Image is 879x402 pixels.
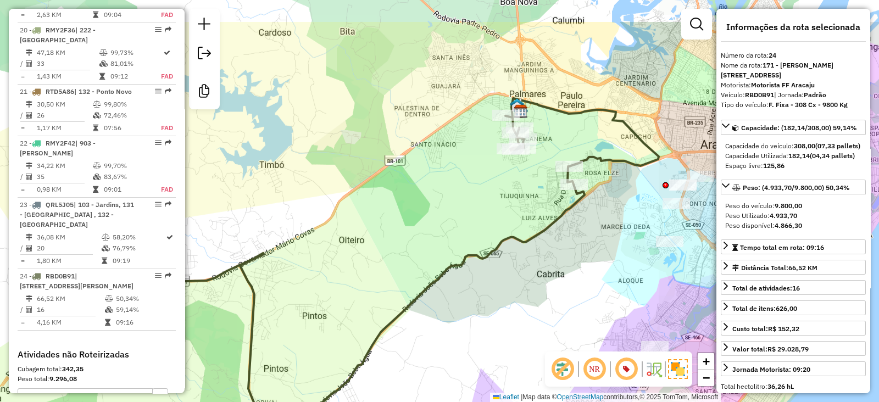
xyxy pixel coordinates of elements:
[732,344,809,354] div: Valor total:
[26,295,32,302] i: Distância Total
[20,317,25,328] td: =
[46,272,75,280] span: RBD0B91
[687,171,714,182] div: Atividade não roteirizada - GENALDO GUIMARAES
[103,171,149,182] td: 83,67%
[20,243,25,254] td: /
[721,197,866,235] div: Peso: (4.933,70/9.800,00) 50,34%
[36,110,92,121] td: 26
[93,174,101,180] i: % de utilização da cubagem
[149,122,174,133] td: FAD
[745,91,774,99] strong: RBD0B91
[26,101,32,108] i: Distância Total
[165,272,171,279] em: Rota exportada
[721,80,866,90] div: Motorista:
[36,99,92,110] td: 30,50 KM
[725,202,802,210] span: Peso do veículo:
[36,71,99,82] td: 1,43 KM
[721,51,866,60] div: Número da rota:
[26,306,32,313] i: Total de Atividades
[105,306,113,313] i: % de utilização da cubagem
[110,47,161,58] td: 99,73%
[645,360,663,378] img: Fluxo de ruas
[112,232,165,243] td: 58,20%
[721,260,866,275] a: Distância Total:66,52 KM
[102,245,110,252] i: % de utilização da cubagem
[155,272,162,279] em: Opções
[740,243,824,252] span: Tempo total em rota: 09:16
[36,122,92,133] td: 1,17 KM
[155,201,162,208] em: Opções
[26,174,32,180] i: Total de Atividades
[149,9,174,20] td: FAD
[815,142,860,150] strong: (07,33 pallets)
[20,110,25,121] td: /
[557,393,604,401] a: OpenStreetMap
[763,161,785,170] strong: 125,86
[725,221,861,231] div: Peso disponível:
[725,141,861,151] div: Capacidade do veículo:
[521,393,522,401] span: |
[698,370,714,386] a: Zoom out
[105,295,113,302] i: % de utilização do peso
[93,12,98,18] i: Tempo total em rota
[20,304,25,315] td: /
[26,245,32,252] i: Total de Atividades
[193,13,215,38] a: Nova sessão e pesquisa
[99,49,108,56] i: % de utilização do peso
[669,180,697,191] div: Atividade não roteirizada - SUP. JABUTIANA
[770,211,797,220] strong: 4.933,70
[46,139,75,147] span: RMY2F42
[788,264,817,272] span: 66,52 KM
[102,258,107,264] i: Tempo total em rota
[20,9,25,20] td: =
[20,200,134,228] span: 23 -
[99,60,108,67] i: % de utilização da cubagem
[721,239,866,254] a: Tempo total em rota: 09:16
[26,49,32,56] i: Distância Total
[721,137,866,175] div: Capacidade: (182,14/308,00) 59,14%
[103,110,149,121] td: 72,46%
[721,22,866,32] h4: Informações da rota selecionada
[103,9,149,20] td: 09:04
[165,201,171,208] em: Rota exportada
[668,359,688,379] img: Exibir/Ocultar setores
[20,71,25,82] td: =
[36,47,99,58] td: 47,18 KM
[641,341,669,352] div: Atividade não roteirizada - LEANDRO SANTOS
[93,125,98,131] i: Tempo total em rota
[751,81,815,89] strong: Motorista FF Aracaju
[721,120,866,135] a: Capacidade: (182,14/308,00) 59,14%
[810,152,855,160] strong: (04,34 pallets)
[769,101,848,109] strong: F. Fixa - 308 Cx - 9800 Kg
[46,26,75,34] span: RMY2F36
[36,255,101,266] td: 1,80 KM
[788,152,810,160] strong: 182,14
[166,234,173,241] i: Rota otimizada
[613,356,639,382] span: Exibir número da rota
[698,353,714,370] a: Zoom in
[155,139,162,146] em: Opções
[105,319,110,326] i: Tempo total em rota
[62,365,84,373] strong: 342,35
[20,139,96,157] span: | 903 - [PERSON_NAME]
[794,142,815,150] strong: 308,00
[768,325,799,333] strong: R$ 152,32
[725,161,861,171] div: Espaço livre:
[20,200,134,228] span: | 103 - Jardins, 131 - [GEOGRAPHIC_DATA] , 132 - [GEOGRAPHIC_DATA]
[164,49,170,56] i: Rota otimizada
[686,13,708,35] a: Exibir filtros
[792,284,800,292] strong: 16
[93,101,101,108] i: % de utilização do peso
[767,382,794,390] strong: 36,26 hL
[721,300,866,315] a: Total de itens:626,00
[18,364,176,374] div: Cubagem total:
[20,26,96,44] span: | 222 - [GEOGRAPHIC_DATA]
[93,186,98,193] i: Tempo total em rota
[46,200,74,209] span: QRL5J05
[721,180,866,194] a: Peso: (4.933,70/9.800,00) 50,34%
[115,317,171,328] td: 09:16
[774,91,826,99] span: | Jornada:
[490,393,721,402] div: Map data © contributors,© 2025 TomTom, Microsoft
[193,42,215,67] a: Exportar sessão
[165,139,171,146] em: Rota exportada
